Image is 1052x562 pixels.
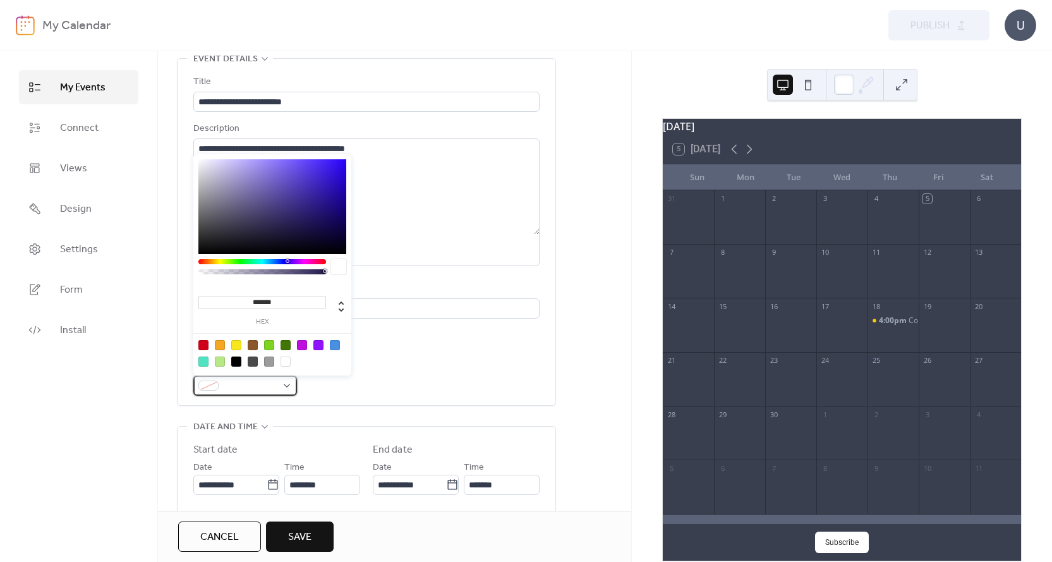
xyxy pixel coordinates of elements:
[922,302,932,311] div: 19
[215,340,225,350] div: #F5A623
[667,248,676,257] div: 7
[60,80,106,95] span: My Events
[297,340,307,350] div: #BD10E0
[667,356,676,365] div: 21
[19,192,138,226] a: Design
[673,165,721,190] div: Sun
[193,281,537,296] div: Location
[1005,9,1036,41] div: U
[974,356,983,365] div: 27
[193,460,212,475] span: Date
[820,463,830,473] div: 8
[718,463,727,473] div: 6
[667,410,676,419] div: 28
[19,111,138,145] a: Connect
[769,356,778,365] div: 23
[818,165,866,190] div: Wed
[178,522,261,552] button: Cancel
[284,460,305,475] span: Time
[820,248,830,257] div: 10
[60,323,86,338] span: Install
[868,315,919,326] div: Community Supper - Pay-What-You-Can THIRD THURSDAYS
[60,242,98,257] span: Settings
[974,410,983,419] div: 4
[963,165,1011,190] div: Sat
[718,302,727,311] div: 15
[871,463,881,473] div: 9
[718,248,727,257] div: 8
[373,460,392,475] span: Date
[266,522,334,552] button: Save
[198,340,209,350] div: #D0021B
[198,357,209,367] div: #50E3C2
[718,356,727,365] div: 22
[198,319,326,326] label: hex
[974,248,983,257] div: 13
[373,443,413,458] div: End date
[871,356,881,365] div: 25
[974,302,983,311] div: 20
[667,194,676,204] div: 31
[820,194,830,204] div: 3
[718,410,727,419] div: 29
[922,248,932,257] div: 12
[464,460,484,475] span: Time
[19,151,138,185] a: Views
[19,232,138,266] a: Settings
[866,165,914,190] div: Thu
[770,165,818,190] div: Tue
[231,357,241,367] div: #000000
[718,194,727,204] div: 1
[663,119,1021,134] div: [DATE]
[974,463,983,473] div: 11
[19,313,138,347] a: Install
[19,272,138,307] a: Form
[193,443,238,458] div: Start date
[193,121,537,137] div: Description
[60,121,99,136] span: Connect
[60,202,92,217] span: Design
[215,357,225,367] div: #B8E986
[769,463,778,473] div: 7
[288,530,311,545] span: Save
[231,340,241,350] div: #F8E71C
[879,315,909,326] span: 4:00pm
[922,194,932,204] div: 5
[281,357,291,367] div: #FFFFFF
[769,302,778,311] div: 16
[193,52,258,67] span: Event details
[16,15,35,35] img: logo
[820,410,830,419] div: 1
[60,283,83,298] span: Form
[922,463,932,473] div: 10
[200,530,239,545] span: Cancel
[60,161,87,176] span: Views
[330,340,340,350] div: #4A90E2
[19,70,138,104] a: My Events
[721,165,769,190] div: Mon
[248,340,258,350] div: #8B572A
[193,75,537,90] div: Title
[914,165,962,190] div: Fri
[42,14,111,38] b: My Calendar
[922,410,932,419] div: 3
[248,357,258,367] div: #4A4A4A
[667,463,676,473] div: 5
[974,194,983,204] div: 6
[193,420,258,435] span: Date and time
[769,248,778,257] div: 9
[871,410,881,419] div: 2
[815,532,869,553] button: Subscribe
[769,194,778,204] div: 2
[769,410,778,419] div: 30
[667,302,676,311] div: 14
[820,356,830,365] div: 24
[871,248,881,257] div: 11
[281,340,291,350] div: #417505
[313,340,323,350] div: #9013FE
[264,357,274,367] div: #9B9B9B
[264,340,274,350] div: #7ED321
[922,356,932,365] div: 26
[871,194,881,204] div: 4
